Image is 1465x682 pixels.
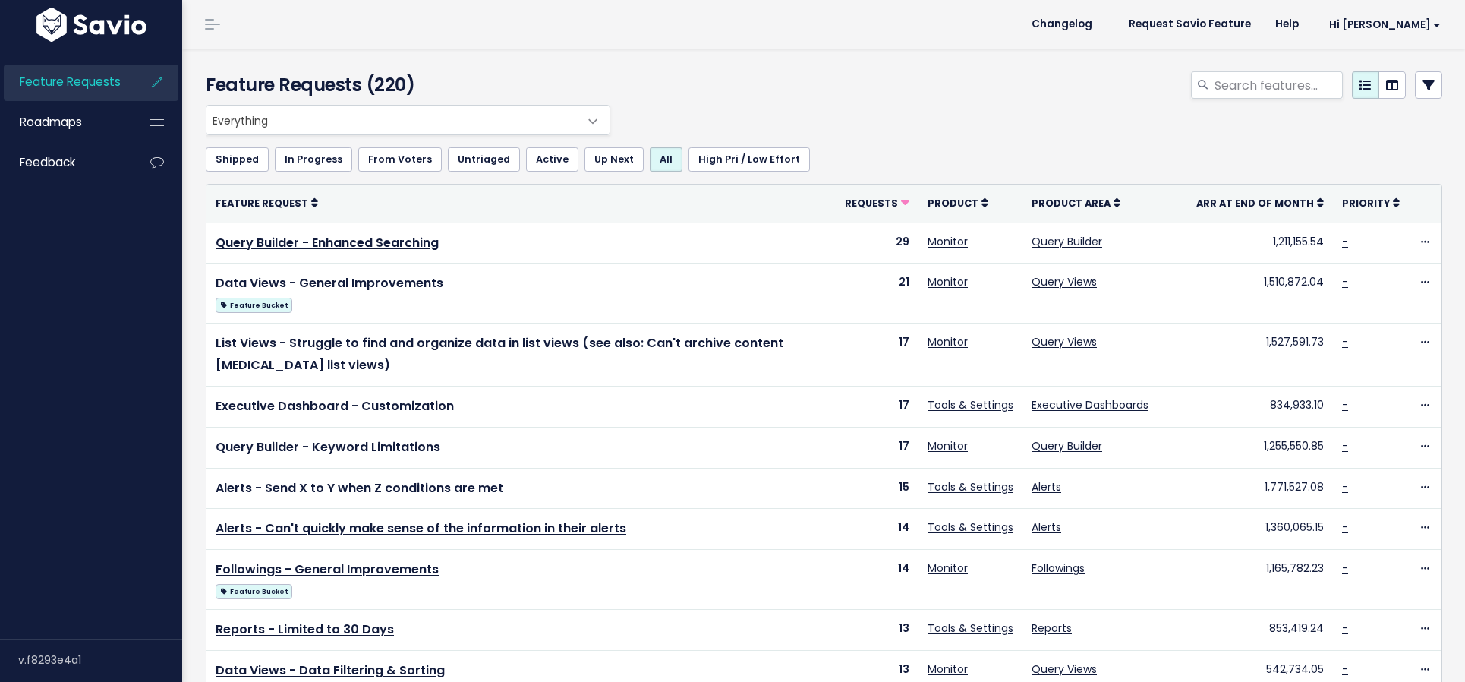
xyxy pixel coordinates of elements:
span: Feature Request [216,197,308,210]
h4: Feature Requests (220) [206,71,603,99]
a: Executive Dashboard - Customization [216,397,454,415]
a: - [1342,274,1348,289]
td: 14 [836,509,918,550]
a: List Views - Struggle to find and organize data in list views (see also: Can't archive content [M... [216,334,783,374]
td: 17 [836,324,918,387]
a: Monitor [928,234,968,249]
a: - [1342,620,1348,636]
a: Query Views [1032,334,1097,349]
a: Monitor [928,274,968,289]
td: 21 [836,264,918,324]
span: Roadmaps [20,114,82,130]
span: Hi [PERSON_NAME] [1329,19,1441,30]
a: Monitor [928,661,968,677]
a: Active [526,147,578,172]
a: ARR at End of Month [1196,195,1324,210]
a: Request Savio Feature [1117,13,1263,36]
a: Untriaged [448,147,520,172]
span: Everything [206,105,610,135]
a: Roadmaps [4,105,126,140]
a: Query Builder [1032,234,1102,249]
a: Query Builder - Enhanced Searching [216,234,439,251]
a: Tools & Settings [928,479,1013,494]
a: Data Views - General Improvements [216,274,443,292]
a: Feature Requests [4,65,126,99]
a: From Voters [358,147,442,172]
a: Tools & Settings [928,620,1013,636]
td: 1,255,550.85 [1187,427,1333,468]
a: High Pri / Low Effort [688,147,810,172]
a: Followings [1032,560,1085,576]
a: In Progress [275,147,352,172]
td: 1,771,527.08 [1187,468,1333,509]
a: Followings - General Improvements [216,560,439,578]
a: Feature Bucket [216,581,292,600]
td: 853,419.24 [1187,610,1333,651]
a: Query Builder [1032,438,1102,453]
a: Alerts - Can't quickly make sense of the information in their alerts [216,519,626,537]
span: Feature Bucket [216,298,292,313]
a: - [1342,560,1348,576]
input: Search features... [1213,71,1343,99]
a: All [650,147,682,172]
td: 1,211,155.54 [1187,223,1333,264]
span: Feedback [20,154,75,170]
a: Monitor [928,334,968,349]
a: Tools & Settings [928,397,1013,412]
td: 17 [836,386,918,427]
a: - [1342,334,1348,349]
a: Alerts - Send X to Y when Z conditions are met [216,479,503,497]
span: Product Area [1032,197,1111,210]
span: Changelog [1032,19,1092,30]
a: - [1342,234,1348,249]
ul: Filter feature requests [206,147,1442,172]
a: - [1342,438,1348,453]
span: Everything [206,106,579,134]
span: Requests [845,197,898,210]
a: Monitor [928,560,968,576]
a: Up Next [584,147,644,172]
a: Shipped [206,147,269,172]
a: Reports [1032,620,1072,636]
a: Feature Bucket [216,295,292,314]
img: logo-white.9d6f32f41409.svg [33,8,150,42]
td: 834,933.10 [1187,386,1333,427]
a: Monitor [928,438,968,453]
div: v.f8293e4a1 [18,640,182,680]
td: 13 [836,610,918,651]
a: Reports - Limited to 30 Days [216,620,394,638]
a: - [1342,519,1348,535]
a: Query Views [1032,661,1097,677]
td: 29 [836,223,918,264]
td: 15 [836,468,918,509]
a: Data Views - Data Filtering & Sorting [216,661,445,679]
a: Query Views [1032,274,1097,289]
td: 1,527,591.73 [1187,324,1333,387]
td: 17 [836,427,918,468]
a: Requests [845,195,909,210]
a: Executive Dashboards [1032,397,1148,412]
a: Feedback [4,145,126,180]
a: Help [1263,13,1311,36]
td: 1,360,065.15 [1187,509,1333,550]
span: Product [928,197,978,210]
a: - [1342,661,1348,677]
a: - [1342,479,1348,494]
a: Feature Request [216,195,318,210]
td: 1,510,872.04 [1187,264,1333,324]
span: ARR at End of Month [1196,197,1314,210]
a: Priority [1342,195,1400,210]
span: Feature Bucket [216,584,292,599]
a: Query Builder - Keyword Limitations [216,438,440,456]
a: Alerts [1032,479,1061,494]
a: Product [928,195,988,210]
a: Product Area [1032,195,1120,210]
a: Alerts [1032,519,1061,535]
span: Feature Requests [20,74,121,90]
td: 14 [836,550,918,610]
a: - [1342,397,1348,412]
span: Priority [1342,197,1390,210]
a: Tools & Settings [928,519,1013,535]
a: Hi [PERSON_NAME] [1311,13,1453,36]
td: 1,165,782.23 [1187,550,1333,610]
